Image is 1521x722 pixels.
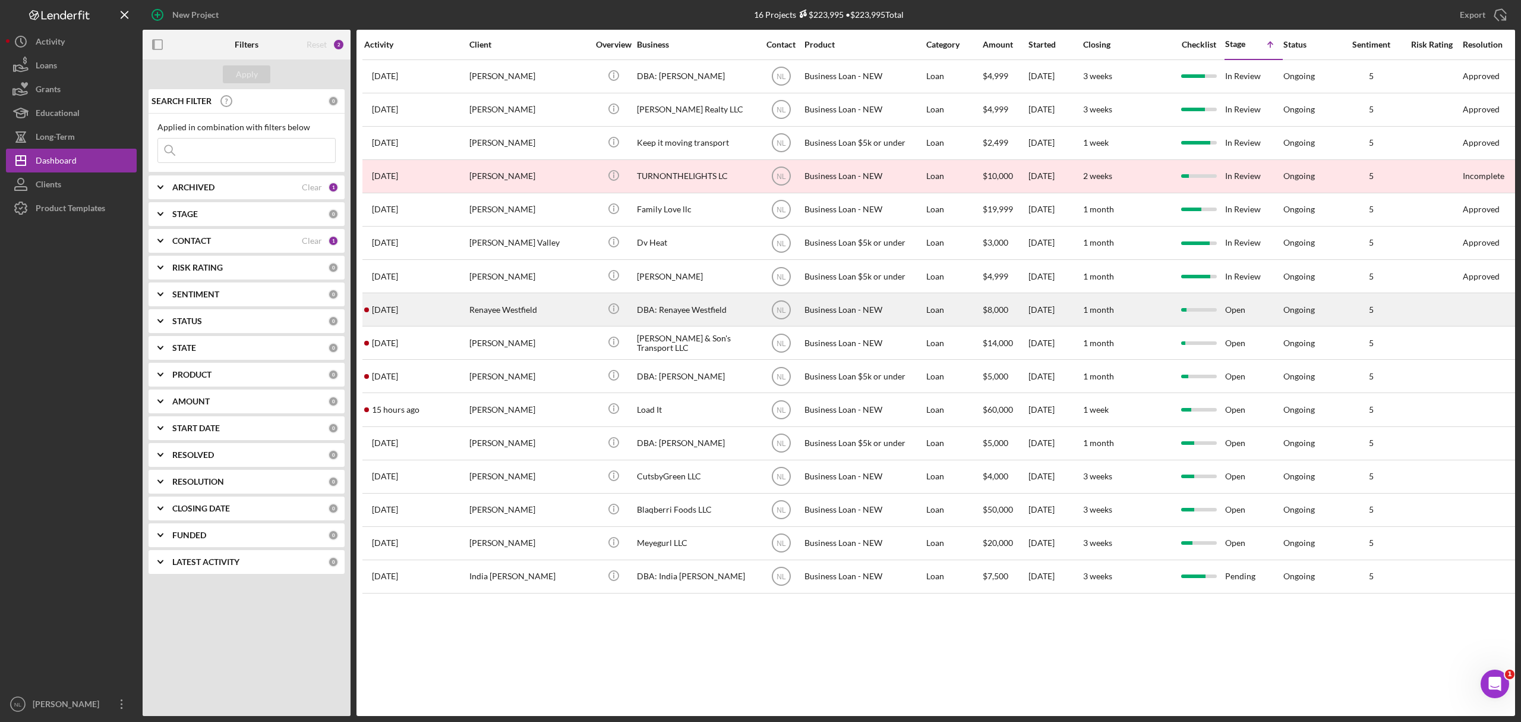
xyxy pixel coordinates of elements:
[1342,372,1401,381] div: 5
[1083,71,1112,81] time: 3 weeks
[1225,394,1282,425] div: Open
[637,561,756,592] div: DBA: India [PERSON_NAME]
[469,561,588,592] div: India [PERSON_NAME]
[1342,40,1401,49] div: Sentiment
[1342,105,1401,114] div: 5
[926,61,982,92] div: Loan
[983,40,1027,49] div: Amount
[777,172,786,181] text: NL
[6,77,137,101] a: Grants
[1463,138,1500,147] div: Approved
[6,125,137,149] a: Long-Term
[926,428,982,459] div: Loan
[1283,338,1315,348] div: Ongoing
[926,294,982,325] div: Loan
[157,123,336,132] div: Applied in combination with filters below
[1402,40,1462,49] div: Risk Rating
[1342,405,1401,415] div: 5
[372,205,398,214] time: 2025-09-24 22:38
[372,305,398,315] time: 2025-09-30 20:06
[926,561,982,592] div: Loan
[1463,171,1504,181] div: Incomplete
[1463,105,1500,114] div: Approved
[469,360,588,392] div: [PERSON_NAME]
[777,73,786,81] text: NL
[637,494,756,526] div: Blaqberri Foods LLC
[1283,40,1340,49] div: Status
[777,139,786,147] text: NL
[1083,438,1114,448] time: 1 month
[372,105,398,114] time: 2025-09-24 18:23
[1342,205,1401,214] div: 5
[6,149,137,172] button: Dashboard
[6,54,137,77] button: Loans
[804,40,923,49] div: Product
[1225,227,1282,259] div: In Review
[1028,61,1082,92] div: [DATE]
[172,557,239,567] b: LATEST ACTIVITY
[1225,360,1282,392] div: Open
[1283,405,1315,415] div: Ongoing
[804,294,923,325] div: Business Loan - NEW
[1028,194,1082,225] div: [DATE]
[926,161,982,192] div: Loan
[1463,205,1500,214] div: Approved
[637,360,756,392] div: DBA: [PERSON_NAME]
[1225,327,1282,359] div: Open
[236,65,258,83] div: Apply
[983,305,1008,315] span: $8,000
[926,260,982,292] div: Loan
[328,289,339,300] div: 0
[372,472,398,481] time: 2025-09-15 14:27
[307,40,327,49] div: Reset
[328,316,339,327] div: 0
[328,369,339,380] div: 0
[1028,528,1082,559] div: [DATE]
[328,557,339,567] div: 0
[777,272,786,281] text: NL
[328,343,339,353] div: 0
[1283,205,1315,214] div: Ongoing
[926,360,982,392] div: Loan
[804,461,923,492] div: Business Loan - NEW
[1028,260,1082,292] div: [DATE]
[36,30,65,56] div: Activity
[372,238,398,247] time: 2025-09-29 20:51
[1463,238,1500,247] div: Approved
[469,394,588,425] div: [PERSON_NAME]
[328,450,339,460] div: 0
[983,194,1027,225] div: $19,999
[804,394,923,425] div: Business Loan - NEW
[1342,138,1401,147] div: 5
[469,94,588,125] div: [PERSON_NAME]
[6,196,137,220] button: Product Templates
[469,127,588,159] div: [PERSON_NAME]
[172,423,220,433] b: START DATE
[637,260,756,292] div: [PERSON_NAME]
[983,571,1008,581] span: $7,500
[328,396,339,407] div: 0
[172,450,214,460] b: RESOLVED
[983,94,1027,125] div: $4,999
[1283,505,1315,514] div: Ongoing
[983,471,1008,481] span: $4,000
[983,504,1013,514] span: $50,000
[804,428,923,459] div: Business Loan $5k or under
[1342,171,1401,181] div: 5
[6,692,137,716] button: NL[PERSON_NAME]
[1028,127,1082,159] div: [DATE]
[1028,561,1082,592] div: [DATE]
[36,54,57,80] div: Loans
[1083,538,1112,548] time: 3 weeks
[1028,294,1082,325] div: [DATE]
[804,528,923,559] div: Business Loan - NEW
[777,239,786,247] text: NL
[983,438,1008,448] span: $5,000
[1225,428,1282,459] div: Open
[637,161,756,192] div: TURNONTHELIGHTS LC
[1225,528,1282,559] div: Open
[1283,472,1315,481] div: Ongoing
[777,206,786,214] text: NL
[637,428,756,459] div: DBA: [PERSON_NAME]
[6,30,137,54] a: Activity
